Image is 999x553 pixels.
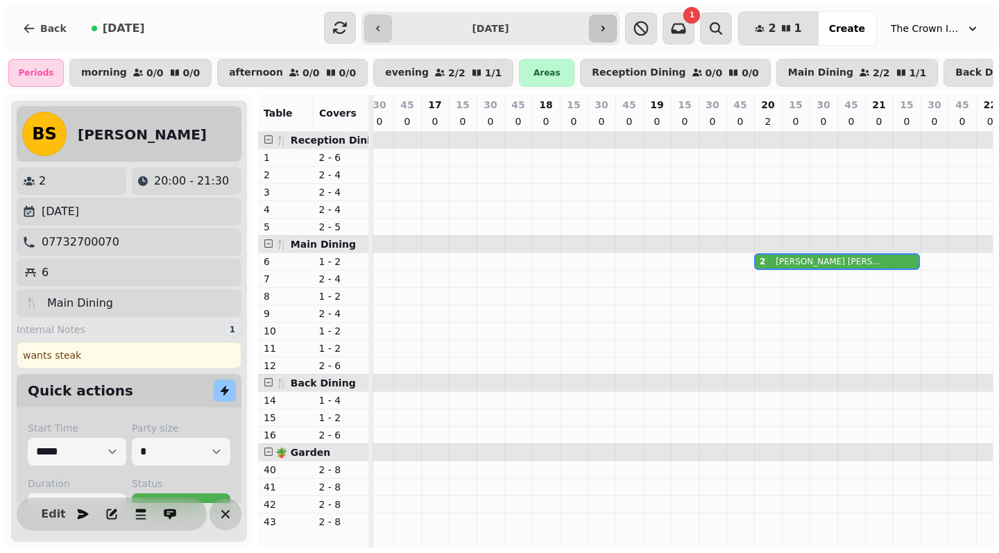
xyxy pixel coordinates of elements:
button: 21 [738,12,818,45]
p: 30 [706,98,719,112]
p: 45 [844,98,857,112]
p: 8 [264,289,308,303]
span: [DATE] [103,23,145,34]
p: 15 [900,98,913,112]
p: 16 [264,428,308,442]
div: 1 [223,323,241,337]
p: 9 [264,307,308,321]
p: 🍴 [25,295,39,312]
p: 12 [264,359,308,373]
span: Table [264,108,293,119]
p: 2 - 8 [319,497,364,511]
span: 🍴 Reception Dining [275,135,384,146]
p: 2 - 4 [319,272,364,286]
p: 20 [761,98,774,112]
p: 0 [929,114,940,128]
p: 22 [984,98,997,112]
p: 30 [928,98,941,112]
p: 0 / 0 [742,68,759,78]
p: 2 - 6 [319,428,364,442]
label: Duration [28,477,126,491]
p: 1 - 2 [319,411,364,425]
p: Main Dining [788,67,853,78]
p: 2 / 2 [873,68,890,78]
p: 1 [264,151,308,164]
p: 45 [955,98,968,112]
p: 20:00 - 21:30 [154,173,229,189]
p: 2 - 5 [319,220,364,234]
button: evening2/21/1 [373,59,513,87]
p: 1 - 2 [319,255,364,269]
p: 19 [650,98,663,112]
p: 42 [264,497,308,511]
button: Back [11,12,78,45]
h2: Quick actions [28,381,133,400]
span: 🍴 Back Dining [275,377,356,389]
p: 0 [735,114,746,128]
span: 1 [794,23,802,34]
p: 1 - 2 [319,324,364,338]
h2: [PERSON_NAME] [78,125,207,144]
p: 30 [484,98,497,112]
p: 6 [42,264,49,281]
button: morning0/00/0 [69,59,212,87]
p: 30 [817,98,830,112]
span: 🍴 Main Dining [275,239,356,250]
p: 0 [984,114,996,128]
p: evening [385,67,429,78]
p: 40 [264,463,308,477]
p: 6 [264,255,308,269]
p: 3 [264,185,308,199]
p: 0 [707,114,718,128]
label: Party size [132,421,230,435]
p: 2 - 6 [319,151,364,164]
p: 5 [264,220,308,234]
p: 0 [568,114,579,128]
p: Reception Dining [592,67,685,78]
button: Main Dining2/21/1 [776,59,938,87]
p: 0 [429,114,441,128]
p: 2 - 8 [319,463,364,477]
p: 43 [264,515,308,529]
span: Covers [319,108,357,119]
p: 15 [264,411,308,425]
p: 11 [264,341,308,355]
p: 0 [957,114,968,128]
p: 15 [678,98,691,112]
label: Status [132,477,230,491]
p: 45 [622,98,635,112]
p: 0 [596,114,607,128]
p: 17 [428,98,441,112]
p: 0 [485,114,496,128]
p: 10 [264,324,308,338]
p: 45 [733,98,746,112]
span: 2 [768,23,776,34]
p: 0 [901,114,912,128]
p: 2 - 4 [319,185,364,199]
p: 1 - 4 [319,393,364,407]
button: Reception Dining0/00/0 [580,59,770,87]
p: 0 / 0 [302,68,320,78]
button: The Crown Inn [882,16,988,41]
p: 2 - 8 [319,515,364,529]
p: afternoon [229,67,283,78]
p: 0 [818,114,829,128]
p: 7 [264,272,308,286]
p: 41 [264,480,308,494]
p: 0 [651,114,663,128]
p: 0 [624,114,635,128]
button: Edit [40,500,67,528]
p: 15 [567,98,580,112]
p: 0 / 0 [146,68,164,78]
label: Start Time [28,421,126,435]
p: 0 [457,114,468,128]
p: 2 - 4 [319,307,364,321]
span: Create [829,24,865,33]
p: [DATE] [42,203,79,220]
p: 45 [511,98,524,112]
p: 15 [456,98,469,112]
button: Create [818,12,876,45]
span: Internal Notes [17,323,85,337]
div: wants steak [17,342,241,368]
p: 0 [679,114,690,128]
